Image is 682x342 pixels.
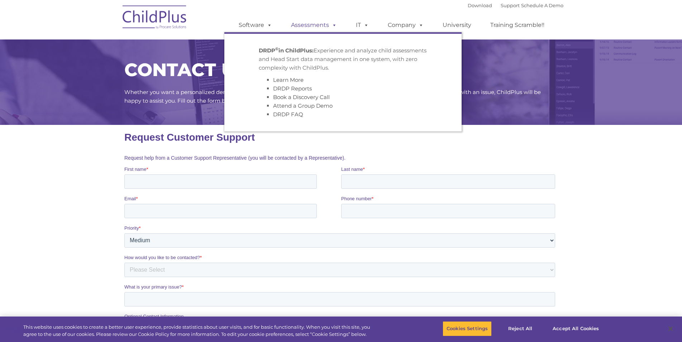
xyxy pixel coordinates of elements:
a: Support [501,3,520,8]
a: DRDP FAQ [273,111,303,118]
a: University [435,18,478,32]
font: | [468,3,563,8]
a: IT [349,18,376,32]
button: Cookies Settings [443,321,492,336]
sup: © [275,46,278,51]
span: CONTACT US [124,59,247,81]
a: Company [381,18,431,32]
a: Attend a Group Demo [273,102,333,109]
button: Accept All Cookies [549,321,603,336]
a: Software [232,18,279,32]
a: Learn More [273,76,304,83]
p: Experience and analyze child assessments and Head Start data management in one system, with zero ... [259,46,427,72]
a: Training Scramble!! [483,18,552,32]
a: DRDP Reports [273,85,312,92]
button: Reject All [498,321,543,336]
a: Download [468,3,492,8]
a: Schedule A Demo [521,3,563,8]
a: Book a Discovery Call [273,94,330,100]
img: ChildPlus by Procare Solutions [119,0,191,36]
span: Whether you want a personalized demo of the software, looking for answers, interested in training... [124,89,541,104]
div: This website uses cookies to create a better user experience, provide statistics about user visit... [23,324,375,338]
strong: DRDP in ChildPlus: [259,47,314,54]
a: Assessments [284,18,344,32]
button: Close [663,321,678,337]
